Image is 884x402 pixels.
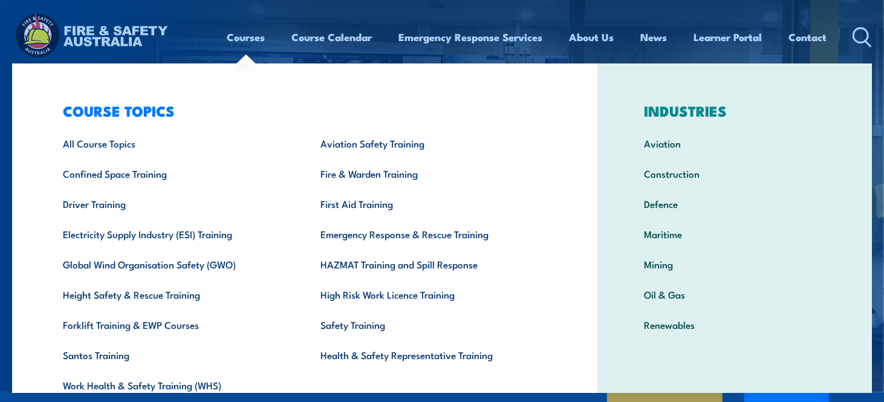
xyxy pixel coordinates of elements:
a: Oil & Gas [625,279,844,310]
a: Driver Training [44,189,302,219]
a: HAZMAT Training and Spill Response [302,249,559,279]
a: Forklift Training & EWP Courses [44,310,302,340]
a: Emergency Response & Rescue Training [302,219,559,249]
a: Emergency Response Services [399,21,543,53]
a: Safety Training [302,310,559,340]
a: Contact [789,21,827,53]
a: All Course Topics [44,128,302,158]
a: Confined Space Training [44,158,302,189]
a: Electricity Supply Industry (ESI) Training [44,219,302,249]
a: Aviation [625,128,844,158]
a: Height Safety & Rescue Training [44,279,302,310]
a: About Us [570,21,614,53]
a: First Aid Training [302,189,559,219]
a: Santos Training [44,340,302,370]
a: Fire & Warden Training [302,158,559,189]
a: Renewables [625,310,844,340]
a: News [641,21,668,53]
a: Maritime [625,219,844,249]
a: Mining [625,249,844,279]
a: Course Calendar [292,21,372,53]
h3: COURSE TOPICS [44,102,559,119]
a: Courses [227,21,265,53]
a: Health & Safety Representative Training [302,340,559,370]
h3: INDUSTRIES [625,102,844,119]
a: Construction [625,158,844,189]
a: High Risk Work Licence Training [302,279,559,310]
a: Global Wind Organisation Safety (GWO) [44,249,302,279]
a: Learner Portal [694,21,762,53]
a: Aviation Safety Training [302,128,559,158]
a: Defence [625,189,844,219]
a: Work Health & Safety Training (WHS) [44,370,302,400]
